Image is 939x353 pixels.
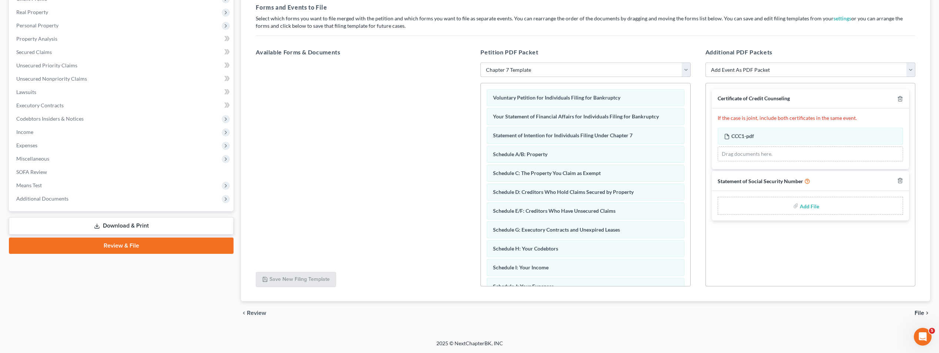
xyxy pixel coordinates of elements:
[16,75,87,82] span: Unsecured Nonpriority Claims
[16,195,68,202] span: Additional Documents
[16,62,77,68] span: Unsecured Priority Claims
[10,46,234,59] a: Secured Claims
[493,170,601,176] span: Schedule C: The Property You Claim as Exempt
[929,328,935,334] span: 5
[493,208,616,214] span: Schedule E/F: Creditors Who Have Unsecured Claims
[118,276,137,291] span: neutral face reaction
[493,226,620,233] span: Schedule G: Executory Contracts and Unexpired Leases
[718,178,803,184] span: Statement of Social Security Number
[10,59,234,72] a: Unsecured Priority Claims
[256,3,915,12] h5: Forms and Events to File
[718,147,903,161] div: Drag documents here.
[241,310,274,316] button: chevron_left Review
[480,48,538,56] span: Petition PDF Packet
[16,49,52,55] span: Secured Claims
[16,129,33,135] span: Income
[914,328,932,346] iframe: Intercom live chat
[493,151,547,157] span: Schedule A/B: Property
[247,310,266,316] span: Review
[98,300,157,306] a: Open in help center
[493,113,659,120] span: Your Statement of Financial Affairs for Individuals Filing for Bankruptcy
[141,276,152,291] span: 😃
[493,264,549,270] span: Schedule I: Your Income
[10,72,234,85] a: Unsecured Nonpriority Claims
[16,9,48,15] span: Real Property
[16,115,84,122] span: Codebtors Insiders & Notices
[10,32,234,46] a: Property Analysis
[718,114,903,122] p: If the case is joint, include both certificates in the same event.
[10,85,234,99] a: Lawsuits
[9,238,234,254] a: Review & File
[10,99,234,112] a: Executory Contracts
[16,89,36,95] span: Lawsuits
[256,272,336,288] button: Save New Filing Template
[256,15,915,30] p: Select which forms you want to file merged with the petition and which forms you want to file as ...
[493,189,634,195] span: Schedule D: Creditors Who Hold Claims Secured by Property
[259,340,681,353] div: 2025 © NextChapterBK, INC
[16,142,37,148] span: Expenses
[5,3,19,17] button: go back
[256,48,466,57] h5: Available Forms & Documents
[9,269,246,277] div: Did this answer your question?
[493,94,620,101] span: Voluntary Petition for Individuals Filing for Bankruptcy
[222,3,237,17] button: Collapse window
[915,310,924,316] span: File
[493,245,558,252] span: Schedule H: Your Codebtors
[122,276,133,291] span: 😐
[98,276,118,291] span: disappointed reaction
[493,132,633,138] span: Statement of Intention for Individuals Filing Under Chapter 7
[237,3,250,16] div: Close
[16,36,57,42] span: Property Analysis
[10,165,234,179] a: SOFA Review
[16,22,58,28] span: Personal Property
[924,310,930,316] i: chevron_right
[731,133,754,139] span: CCC1-pdf
[834,15,851,21] a: settings
[137,276,156,291] span: smiley reaction
[9,217,234,235] a: Download & Print
[16,182,42,188] span: Means Test
[16,102,64,108] span: Executory Contracts
[718,95,790,101] span: Certificate of Credit Counseling
[16,169,47,175] span: SOFA Review
[493,283,554,289] span: Schedule J: Your Expenses
[705,48,915,57] h5: Additional PDF Packets
[16,155,49,162] span: Miscellaneous
[103,276,113,291] span: 😞
[241,310,247,316] i: chevron_left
